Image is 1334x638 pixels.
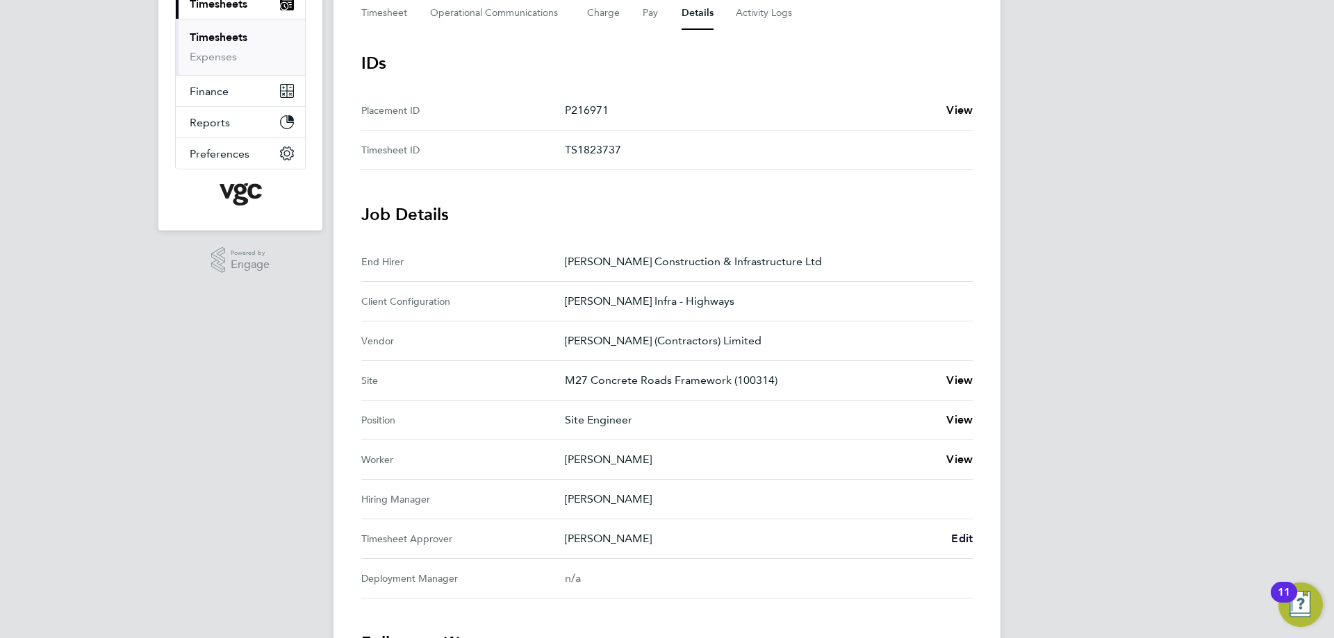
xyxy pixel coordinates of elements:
[361,372,565,389] div: Site
[565,530,940,547] p: [PERSON_NAME]
[220,183,262,205] img: vgcgroup-logo-retina.png
[946,102,973,119] a: View
[946,451,973,468] a: View
[361,412,565,428] div: Position
[565,412,935,428] p: Site Engineer
[565,142,962,158] p: TS1823737
[176,76,305,106] button: Finance
[176,107,305,137] button: Reports
[951,532,973,545] span: Edit
[946,453,973,466] span: View
[565,491,962,507] p: [PERSON_NAME]
[565,570,950,587] div: n/a
[361,253,565,270] div: End Hirer
[176,19,305,75] div: Timesheets
[951,530,973,547] a: Edit
[361,491,565,507] div: Hiring Manager
[946,373,973,387] span: View
[211,247,270,274] a: Powered byEngage
[946,372,973,389] a: View
[361,570,565,587] div: Deployment Manager
[946,103,973,117] span: View
[176,138,305,169] button: Preferences
[231,259,270,271] span: Engage
[565,333,962,349] p: [PERSON_NAME] (Contractors) Limited
[565,253,962,270] p: [PERSON_NAME] Construction & Infrastructure Ltd
[361,52,973,74] h3: IDs
[946,412,973,428] a: View
[190,147,249,160] span: Preferences
[361,451,565,468] div: Worker
[946,413,973,426] span: View
[231,247,270,259] span: Powered by
[190,85,229,98] span: Finance
[175,183,306,205] a: Go to home page
[565,372,935,389] p: M27 Concrete Roads Framework (100314)
[190,31,247,44] a: Timesheets
[1278,592,1290,610] div: 11
[361,142,565,158] div: Timesheet ID
[361,102,565,119] div: Placement ID
[190,50,237,63] a: Expenses
[565,293,962,310] p: [PERSON_NAME] Infra - Highways
[361,530,565,547] div: Timesheet Approver
[190,116,230,129] span: Reports
[565,102,935,119] p: P216971
[361,203,973,226] h3: Job Details
[1278,582,1323,627] button: Open Resource Center, 11 new notifications
[361,333,565,349] div: Vendor
[361,293,565,310] div: Client Configuration
[565,451,935,468] p: [PERSON_NAME]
